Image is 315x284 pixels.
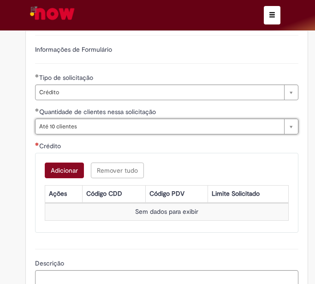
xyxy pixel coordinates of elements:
[264,6,280,24] button: Alternar navegação
[39,73,95,82] span: Tipo de solicitação
[45,203,288,220] td: Sem dados para exibir
[29,5,76,23] img: ServiceNow
[39,142,63,150] span: Crédito
[35,45,112,54] label: Informações de Formulário
[82,185,146,202] th: Código CDD
[35,74,39,78] span: Obrigatório Preenchido
[35,108,39,112] span: Obrigatório Preenchido
[146,185,208,202] th: Código PDV
[39,85,279,100] span: Crédito
[45,185,82,202] th: Ações
[208,185,288,202] th: Limite Solicitado
[39,108,158,116] span: Quantidade de clientes nessa solicitação
[35,142,39,146] span: Necessários
[45,163,84,178] button: Add a row for Crédito
[39,119,279,134] span: Até 10 clientes
[35,259,66,267] span: Descrição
